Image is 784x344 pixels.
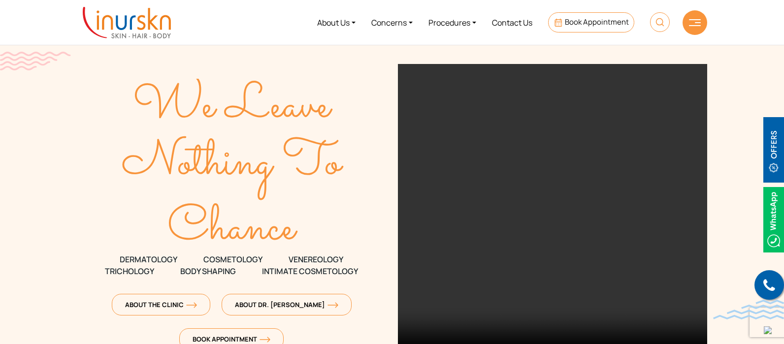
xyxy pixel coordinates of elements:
[484,4,540,41] a: Contact Us
[260,337,270,343] img: orange-arrow
[120,253,177,265] span: DERMATOLOGY
[763,117,784,183] img: offerBt
[168,192,298,265] text: Chance
[763,213,784,224] a: Whatsappicon
[262,265,358,277] span: Intimate Cosmetology
[222,294,352,315] a: About Dr. [PERSON_NAME]orange-arrow
[650,12,670,32] img: HeaderSearch
[689,19,701,26] img: hamLine.svg
[203,253,262,265] span: COSMETOLOGY
[83,7,171,38] img: inurskn-logo
[421,4,484,41] a: Procedures
[327,302,338,308] img: orange-arrow
[565,17,629,27] span: Book Appointment
[112,294,210,315] a: About The Clinicorange-arrow
[764,326,772,334] img: up-blue-arrow.svg
[289,253,343,265] span: VENEREOLOGY
[548,12,634,32] a: Book Appointment
[193,335,270,344] span: Book Appointment
[235,300,338,309] span: About Dr. [PERSON_NAME]
[122,127,344,200] text: Nothing To
[763,187,784,252] img: Whatsappicon
[713,300,784,319] img: bluewave
[133,70,333,143] text: We Leave
[363,4,421,41] a: Concerns
[125,300,197,309] span: About The Clinic
[186,302,197,308] img: orange-arrow
[180,265,236,277] span: Body Shaping
[309,4,363,41] a: About Us
[105,265,154,277] span: TRICHOLOGY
